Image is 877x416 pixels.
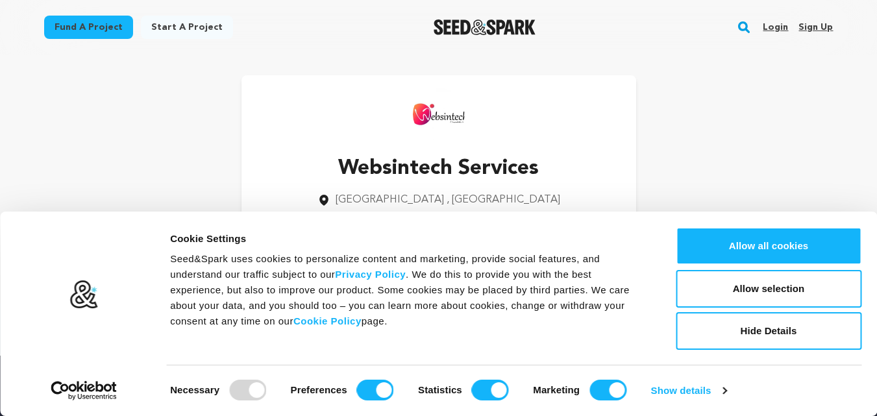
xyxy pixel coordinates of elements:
[335,269,406,280] a: Privacy Policy
[413,88,465,140] img: https://seedandspark-static.s3.us-east-2.amazonaws.com/images/User/001/974/763/medium/753b59e9f98...
[763,17,788,38] a: Login
[69,280,99,310] img: logo
[293,315,362,326] a: Cookie Policy
[170,231,647,247] div: Cookie Settings
[434,19,536,35] a: Seed&Spark Homepage
[170,251,647,329] div: Seed&Spark uses cookies to personalize content and marketing, provide social features, and unders...
[27,381,141,400] a: Usercentrics Cookiebot - opens in a new window
[798,17,833,38] a: Sign up
[676,312,861,350] button: Hide Details
[676,270,861,308] button: Allow selection
[533,384,580,395] strong: Marketing
[317,153,560,184] p: Websintech Services
[418,384,462,395] strong: Statistics
[141,16,233,39] a: Start a project
[44,16,133,39] a: Fund a project
[336,195,444,205] span: [GEOGRAPHIC_DATA]
[170,384,219,395] strong: Necessary
[651,381,726,400] a: Show details
[291,384,347,395] strong: Preferences
[676,227,861,265] button: Allow all cookies
[447,195,560,205] span: , [GEOGRAPHIC_DATA]
[434,19,536,35] img: Seed&Spark Logo Dark Mode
